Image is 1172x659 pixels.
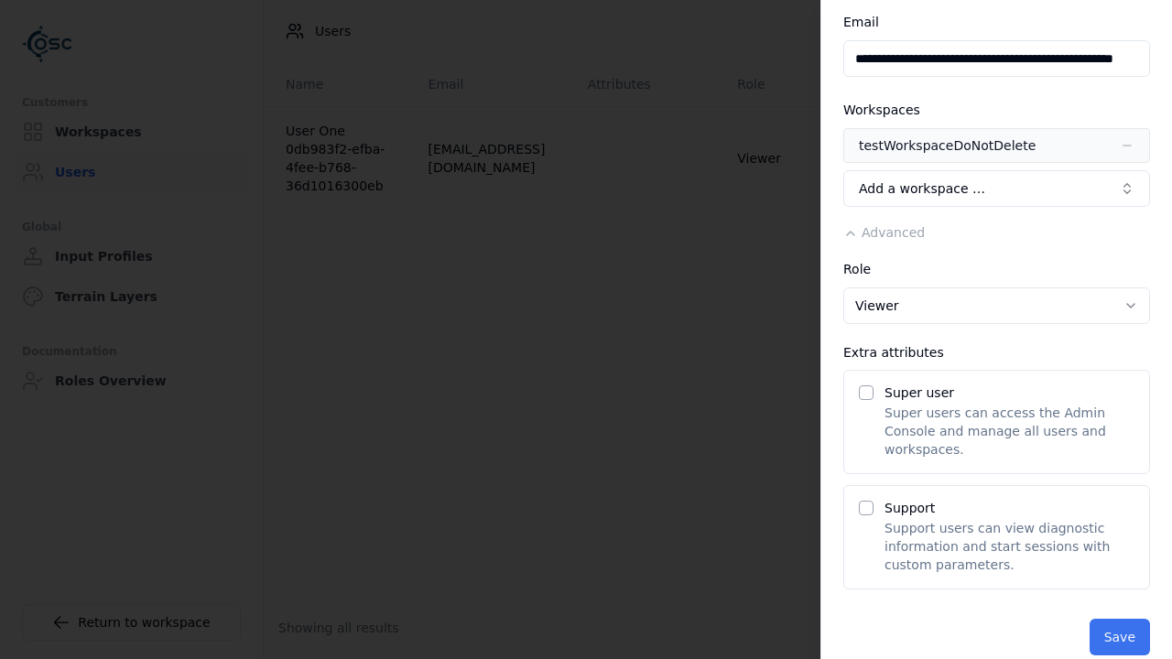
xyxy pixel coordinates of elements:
button: Advanced [843,223,925,242]
label: Super user [884,385,954,400]
div: testWorkspaceDoNotDelete [859,136,1036,155]
button: Save [1090,619,1150,655]
span: Add a workspace … [859,179,985,198]
p: Super users can access the Admin Console and manage all users and workspaces. [884,404,1134,459]
div: Extra attributes [843,346,1150,359]
span: Advanced [862,225,925,240]
p: Support users can view diagnostic information and start sessions with custom parameters. [884,519,1134,574]
label: Support [884,501,935,515]
label: Email [843,15,879,29]
label: Role [843,262,871,276]
label: Workspaces [843,103,920,117]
